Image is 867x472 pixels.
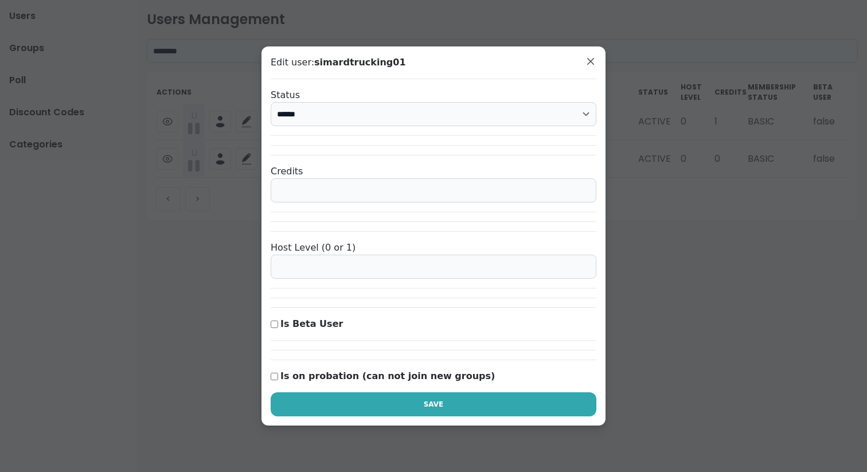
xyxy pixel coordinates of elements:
label: Is on probation (can not join new groups) [280,369,495,383]
div: Credits [271,165,596,178]
span: Edit user: [271,56,596,69]
button: Save [271,392,596,416]
div: Host Level (0 or 1) [271,241,596,255]
label: Status [271,89,300,100]
label: Is Beta User [280,317,343,331]
span: Save [424,399,444,409]
b: simardtrucking01 [314,57,405,68]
